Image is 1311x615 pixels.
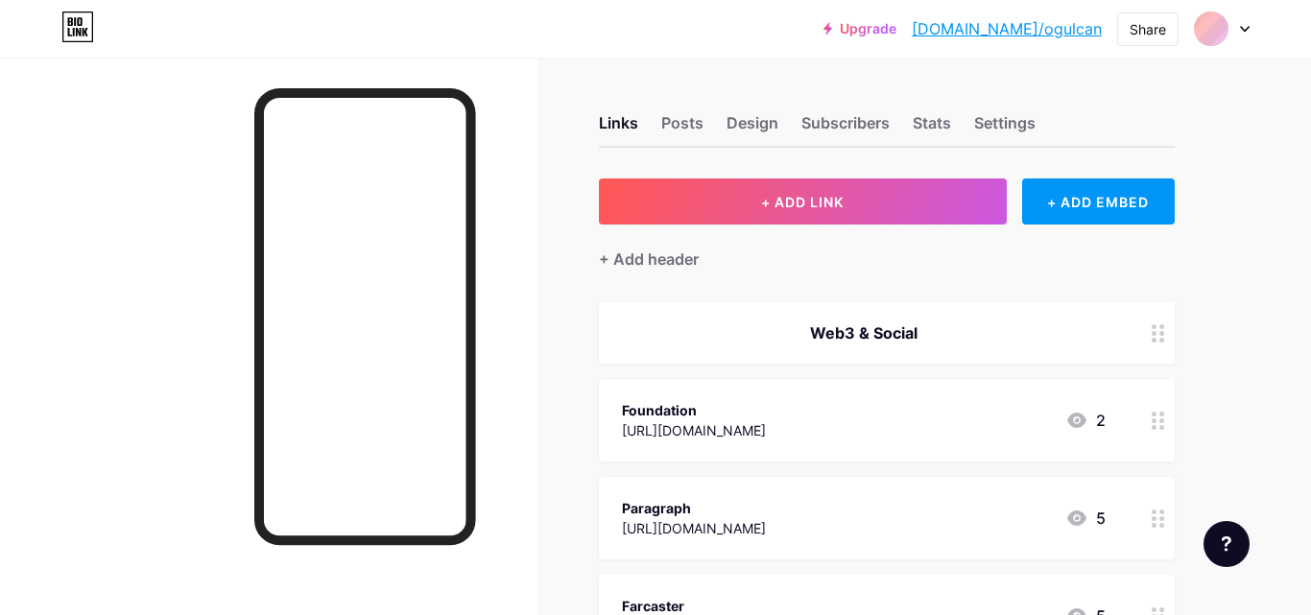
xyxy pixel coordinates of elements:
[599,248,699,271] div: + Add header
[727,111,778,146] div: Design
[801,111,890,146] div: Subscribers
[912,17,1102,40] a: [DOMAIN_NAME]/ogulcan
[913,111,951,146] div: Stats
[1130,19,1166,39] div: Share
[661,111,703,146] div: Posts
[974,111,1036,146] div: Settings
[599,178,1007,225] button: + ADD LINK
[622,420,766,440] div: [URL][DOMAIN_NAME]
[622,400,766,420] div: Foundation
[622,321,1106,344] div: Web3 & Social
[761,194,844,210] span: + ADD LINK
[1022,178,1175,225] div: + ADD EMBED
[1065,507,1106,530] div: 5
[823,21,896,36] a: Upgrade
[1065,409,1106,432] div: 2
[622,518,766,538] div: [URL][DOMAIN_NAME]
[599,111,638,146] div: Links
[622,498,766,518] div: Paragraph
